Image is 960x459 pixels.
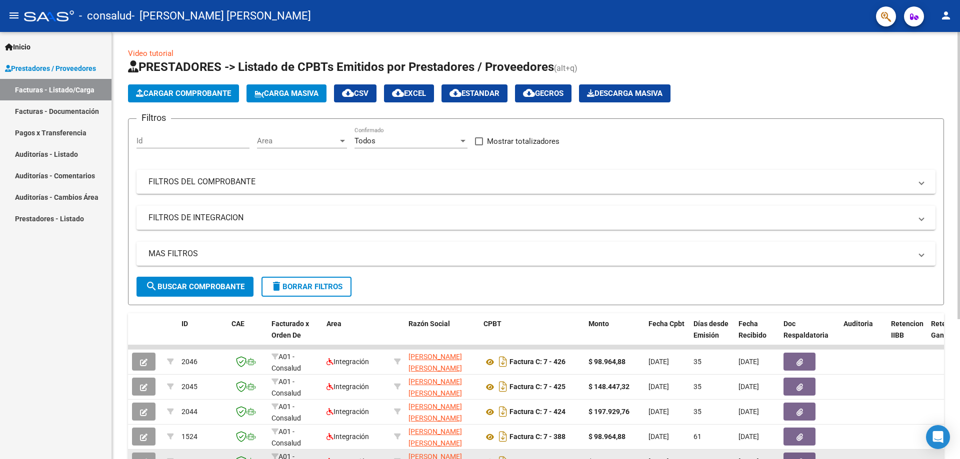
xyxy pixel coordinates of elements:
[231,320,244,328] span: CAE
[408,376,475,397] div: 23283914089
[523,87,535,99] mat-icon: cloud_download
[136,277,253,297] button: Buscar Comprobante
[177,313,227,357] datatable-header-cell: ID
[584,313,644,357] datatable-header-cell: Monto
[322,313,390,357] datatable-header-cell: Area
[181,358,197,366] span: 2046
[354,136,375,145] span: Todos
[408,320,450,328] span: Razón Social
[644,313,689,357] datatable-header-cell: Fecha Cpbt
[270,280,282,292] mat-icon: delete
[554,63,577,73] span: (alt+q)
[441,84,507,102] button: Estandar
[887,313,927,357] datatable-header-cell: Retencion IIBB
[136,206,935,230] mat-expansion-panel-header: FILTROS DE INTEGRACION
[588,408,629,416] strong: $ 197.929,76
[326,320,341,328] span: Area
[648,408,669,416] span: [DATE]
[392,89,426,98] span: EXCEL
[779,313,839,357] datatable-header-cell: Doc Respaldatoria
[693,408,701,416] span: 35
[136,170,935,194] mat-expansion-panel-header: FILTROS DEL COMPROBANTE
[136,89,231,98] span: Cargar Comprobante
[326,383,369,391] span: Integración
[136,242,935,266] mat-expansion-panel-header: MAS FILTROS
[579,84,670,102] app-download-masive: Descarga masiva de comprobantes (adjuntos)
[79,5,131,27] span: - consalud
[267,313,322,357] datatable-header-cell: Facturado x Orden De
[509,383,565,391] strong: Factura C: 7 - 425
[693,320,728,339] span: Días desde Emisión
[588,358,625,366] strong: $ 98.964,88
[449,89,499,98] span: Estandar
[271,320,309,339] span: Facturado x Orden De
[648,433,669,441] span: [DATE]
[940,9,952,21] mat-icon: person
[181,408,197,416] span: 2044
[496,354,509,370] i: Descargar documento
[145,282,244,291] span: Buscar Comprobante
[738,320,766,339] span: Fecha Recibido
[734,313,779,357] datatable-header-cell: Fecha Recibido
[145,280,157,292] mat-icon: search
[509,433,565,441] strong: Factura C: 7 - 388
[227,313,267,357] datatable-header-cell: CAE
[128,60,554,74] span: PRESTADORES -> Listado de CPBTs Emitidos por Prestadores / Proveedores
[509,408,565,416] strong: Factura C: 7 - 424
[392,87,404,99] mat-icon: cloud_download
[738,433,759,441] span: [DATE]
[408,403,462,422] span: [PERSON_NAME] [PERSON_NAME]
[738,408,759,416] span: [DATE]
[270,282,342,291] span: Borrar Filtros
[509,358,565,366] strong: Factura C: 7 - 426
[148,212,911,223] mat-panel-title: FILTROS DE INTEGRACION
[588,383,629,391] strong: $ 148.447,32
[449,87,461,99] mat-icon: cloud_download
[496,379,509,395] i: Descargar documento
[408,426,475,447] div: 23283914089
[128,49,173,58] a: Video tutorial
[523,89,563,98] span: Gecros
[271,403,301,422] span: A01 - Consalud
[693,433,701,441] span: 61
[257,136,338,145] span: Area
[487,135,559,147] span: Mostrar totalizadores
[926,425,950,449] div: Open Intercom Messenger
[408,428,462,447] span: [PERSON_NAME] [PERSON_NAME]
[588,433,625,441] strong: $ 98.964,88
[271,353,301,372] span: A01 - Consalud
[515,84,571,102] button: Gecros
[271,428,301,447] span: A01 - Consalud
[738,358,759,366] span: [DATE]
[693,358,701,366] span: 35
[181,433,197,441] span: 1524
[261,277,351,297] button: Borrar Filtros
[5,41,30,52] span: Inicio
[326,433,369,441] span: Integración
[408,353,462,372] span: [PERSON_NAME] [PERSON_NAME]
[588,320,609,328] span: Monto
[891,320,923,339] span: Retencion IIBB
[839,313,887,357] datatable-header-cell: Auditoria
[479,313,584,357] datatable-header-cell: CPBT
[689,313,734,357] datatable-header-cell: Días desde Emisión
[783,320,828,339] span: Doc Respaldatoria
[496,404,509,420] i: Descargar documento
[843,320,873,328] span: Auditoria
[579,84,670,102] button: Descarga Masiva
[131,5,311,27] span: - [PERSON_NAME] [PERSON_NAME]
[148,248,911,259] mat-panel-title: MAS FILTROS
[384,84,434,102] button: EXCEL
[648,320,684,328] span: Fecha Cpbt
[181,320,188,328] span: ID
[246,84,326,102] button: Carga Masiva
[342,87,354,99] mat-icon: cloud_download
[181,383,197,391] span: 2045
[648,358,669,366] span: [DATE]
[254,89,318,98] span: Carga Masiva
[738,383,759,391] span: [DATE]
[408,378,462,397] span: [PERSON_NAME] [PERSON_NAME]
[587,89,662,98] span: Descarga Masiva
[483,320,501,328] span: CPBT
[408,351,475,372] div: 23283914089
